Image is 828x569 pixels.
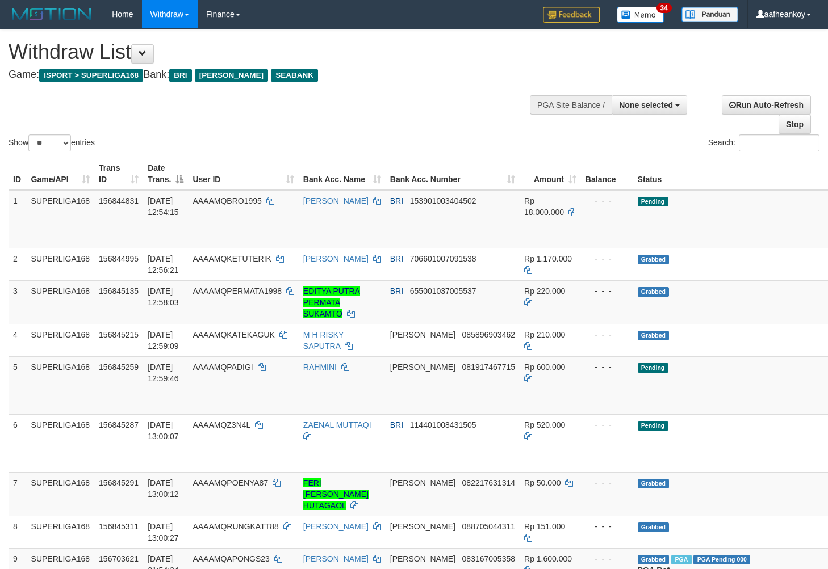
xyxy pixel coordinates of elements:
a: EDITYA PUTRA PERMATA SUKAMTO [303,286,360,318]
td: 8 [9,516,27,548]
span: None selected [619,100,673,109]
span: AAAAMQPOENYA87 [193,478,268,487]
div: - - - [586,521,629,532]
span: 34 [656,3,672,13]
span: [DATE] 13:00:27 [148,522,179,542]
span: [DATE] 13:00:07 [148,420,179,441]
span: [PERSON_NAME] [390,478,455,487]
span: AAAAMQKATEKAGUK [193,330,274,339]
td: 3 [9,280,27,324]
td: SUPERLIGA168 [27,356,95,414]
span: 156845311 [99,522,139,531]
span: PGA Pending [693,555,750,564]
span: 156703621 [99,554,139,563]
span: [PERSON_NAME] [390,522,455,531]
a: RAHMINI [303,363,337,372]
span: 156844831 [99,196,139,205]
th: ID [9,158,27,190]
th: Amount: activate to sort column ascending [520,158,581,190]
span: 156845259 [99,363,139,372]
td: SUPERLIGA168 [27,324,95,356]
span: AAAAMQBRO1995 [193,196,261,205]
span: [PERSON_NAME] [390,330,455,339]
span: AAAAMQAPONGS23 [193,554,269,563]
span: Rp 600.000 [524,363,565,372]
a: [PERSON_NAME] [303,196,369,205]
span: Grabbed [638,255,670,264]
a: [PERSON_NAME] [303,522,369,531]
span: [PERSON_NAME] [390,363,455,372]
td: SUPERLIGA168 [27,516,95,548]
span: BRI [390,420,403,429]
span: Rp 520.000 [524,420,565,429]
div: - - - [586,329,629,340]
span: [PERSON_NAME] [195,69,268,82]
img: Button%20Memo.svg [617,7,664,23]
span: Rp 1.170.000 [524,254,572,263]
span: ISPORT > SUPERLIGA168 [39,69,143,82]
span: Copy 082217631314 to clipboard [462,478,515,487]
span: Pending [638,197,668,206]
td: SUPERLIGA168 [27,248,95,280]
span: BRI [390,286,403,296]
span: Rp 220.000 [524,286,565,296]
span: [PERSON_NAME] [390,554,455,563]
td: 6 [9,414,27,472]
span: 156845291 [99,478,139,487]
span: [DATE] 13:00:12 [148,478,179,499]
td: 2 [9,248,27,280]
span: BRI [390,196,403,205]
span: [DATE] 12:58:03 [148,286,179,307]
span: AAAAMQRUNGKATT88 [193,522,278,531]
label: Show entries [9,134,95,151]
h4: Game: Bank: [9,69,541,81]
span: Grabbed [638,287,670,297]
span: [DATE] 12:59:09 [148,330,179,351]
span: AAAAMQZ3N4L [193,420,250,429]
th: Date Trans.: activate to sort column descending [143,158,188,190]
td: SUPERLIGA168 [27,472,95,516]
td: 4 [9,324,27,356]
span: 156845215 [99,330,139,339]
span: [DATE] 12:56:21 [148,254,179,275]
input: Search: [739,134,819,151]
span: Grabbed [638,522,670,532]
a: Stop [779,115,811,134]
span: Rp 1.600.000 [524,554,572,563]
button: None selected [612,95,687,115]
img: MOTION_logo.png [9,6,95,23]
span: Rp 18.000.000 [524,196,564,217]
span: Rp 151.000 [524,522,565,531]
span: Copy 088705044311 to clipboard [462,522,515,531]
td: 7 [9,472,27,516]
img: Feedback.jpg [543,7,600,23]
th: Trans ID: activate to sort column ascending [94,158,143,190]
span: Pending [638,363,668,373]
div: - - - [586,361,629,373]
div: - - - [586,195,629,206]
span: Copy 085896903462 to clipboard [462,330,515,339]
span: 156845135 [99,286,139,296]
span: Grabbed [638,479,670,488]
th: Bank Acc. Name: activate to sort column ascending [299,158,386,190]
span: AAAAMQPADIGI [193,363,253,372]
div: - - - [586,477,629,488]
div: - - - [586,253,629,264]
img: panduan.png [681,7,738,22]
a: ZAENAL MUTTAQI [303,420,371,429]
div: - - - [586,285,629,297]
span: Rp 50.000 [524,478,561,487]
span: BRI [169,69,191,82]
td: 1 [9,190,27,248]
span: AAAAMQPERMATA1998 [193,286,282,296]
span: Copy 706601007091538 to clipboard [410,254,476,263]
span: Rp 210.000 [524,330,565,339]
th: User ID: activate to sort column ascending [188,158,298,190]
span: Copy 083167005358 to clipboard [462,554,515,563]
span: Grabbed [638,331,670,340]
span: BRI [390,254,403,263]
span: SEABANK [271,69,318,82]
a: Run Auto-Refresh [722,95,811,115]
span: [DATE] 12:54:15 [148,196,179,217]
th: Bank Acc. Number: activate to sort column ascending [386,158,520,190]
